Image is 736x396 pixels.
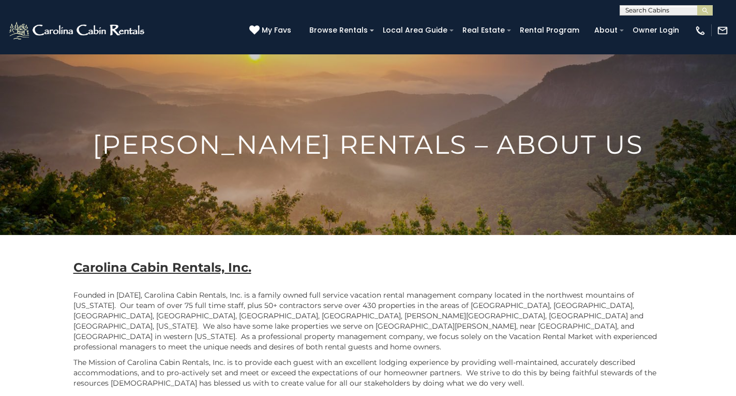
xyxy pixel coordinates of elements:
[515,22,584,38] a: Rental Program
[249,25,294,36] a: My Favs
[73,260,251,275] b: Carolina Cabin Rentals, Inc.
[73,357,663,388] p: The Mission of Carolina Cabin Rentals, Inc. is to provide each guest with an excellent lodging ex...
[589,22,623,38] a: About
[627,22,684,38] a: Owner Login
[73,290,663,352] p: Founded in [DATE], Carolina Cabin Rentals, Inc. is a family owned full service vacation rental ma...
[695,25,706,36] img: phone-regular-white.png
[457,22,510,38] a: Real Estate
[262,25,291,36] span: My Favs
[717,25,728,36] img: mail-regular-white.png
[304,22,373,38] a: Browse Rentals
[8,20,147,41] img: White-1-2.png
[378,22,453,38] a: Local Area Guide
